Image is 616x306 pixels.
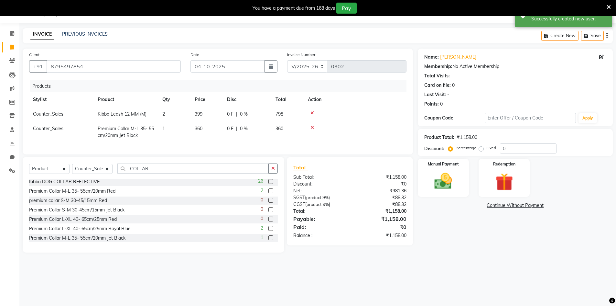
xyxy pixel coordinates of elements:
div: Successfully created new user. [531,16,607,22]
div: Name: [424,54,439,61]
span: Kibbo Leash 12 MM (M) [98,111,146,117]
div: 0 [440,101,443,108]
div: ( ) [288,194,350,201]
div: Sub Total: [288,174,350,181]
div: Kibbo DOG COLLAR REFLECTIVE [29,178,100,185]
div: Product Total: [424,134,454,141]
span: 9% [323,202,329,207]
div: ( ) [288,201,350,208]
span: 399 [195,111,202,117]
button: Save [581,31,604,41]
label: Manual Payment [428,161,459,167]
th: Stylist [29,92,94,107]
div: ₹0 [350,181,411,187]
div: Premium Collar L-XL 40- 65cm/25mm Royal Blue [29,225,131,232]
input: Search by Name/Mobile/Email/Code [47,60,181,73]
span: Counter_Sales [33,111,63,117]
label: Percentage [456,145,476,151]
span: 360 [195,126,202,131]
span: 9% [322,195,329,200]
div: Points: [424,101,439,108]
div: ₹1,158.00 [457,134,477,141]
a: Continue Without Payment [419,202,611,209]
div: Net: [288,187,350,194]
div: ₹0 [350,223,411,231]
span: Premium Collar M-L 35- 55cm/20mm Jet Black [98,126,154,138]
span: 26 [258,178,263,185]
div: Premium Collar L-XL 40- 65cm/25mm Red [29,216,117,223]
span: 2 [261,225,263,232]
span: 0 % [240,125,248,132]
div: No Active Membership [424,63,606,70]
div: Paid: [288,223,350,231]
span: 798 [276,111,283,117]
div: Premium Collar M-L 35- 55cm/20mm Red [29,188,115,195]
input: Enter Offer / Coupon Code [485,113,576,123]
span: Counter_Sales [33,126,63,131]
div: ₹88.32 [350,201,411,208]
label: Date [190,52,199,58]
button: Pay [336,3,357,14]
div: Card on file: [424,82,451,89]
th: Product [94,92,158,107]
button: +91 [29,60,47,73]
span: 1 [261,234,263,241]
a: PREVIOUS INVOICES [62,31,108,37]
span: product [306,195,321,200]
div: Balance : [288,232,350,239]
div: ₹88.32 [350,194,411,201]
div: ₹1,158.00 [350,208,411,215]
div: Last Visit: [424,91,446,98]
th: Qty [158,92,191,107]
div: Premium Collar S-M 30-45cm/15mm Jet Black [29,207,124,213]
span: 0 [261,206,263,213]
span: 0 % [240,111,248,118]
div: - [447,91,449,98]
span: 0 [261,197,263,203]
button: Apply [578,113,597,123]
div: Products [30,80,411,92]
div: Payable: [288,215,350,223]
input: Search or Scan [117,164,269,174]
span: | [236,125,237,132]
div: Coupon Code [424,115,485,121]
div: Premium Collar M-L 35- 55cm/20mm Jet Black [29,235,125,242]
a: [PERSON_NAME] [440,54,476,61]
span: product [307,202,322,207]
label: Client [29,52,39,58]
span: 2 [261,187,263,194]
div: Membership: [424,63,452,70]
div: You have a payment due from 168 days [253,5,335,12]
div: ₹1,158.00 [350,215,411,223]
div: Total: [288,208,350,215]
div: 0 [452,82,455,89]
span: 0 F [227,125,233,132]
label: Fixed [486,145,496,151]
a: INVOICE [30,28,54,40]
span: 0 [261,215,263,222]
label: Redemption [493,161,515,167]
div: Discount: [424,145,444,152]
span: | [236,111,237,118]
span: Total [293,164,308,171]
span: 360 [276,126,283,131]
label: Invoice Number [287,52,315,58]
button: Create New [541,31,578,41]
span: 0 F [227,111,233,118]
div: ₹1,158.00 [350,232,411,239]
div: ₹1,158.00 [350,174,411,181]
th: Price [191,92,223,107]
div: ₹981.36 [350,187,411,194]
span: CGST [293,201,305,207]
th: Disc [223,92,272,107]
th: Action [304,92,406,107]
span: 1 [162,126,165,131]
div: Discount: [288,181,350,187]
div: Total Visits: [424,73,450,79]
span: 2 [162,111,165,117]
img: _gift.svg [490,171,519,193]
th: Total [272,92,304,107]
span: SGST [293,195,305,200]
div: premium collar S-M 30-45/15mm Red [29,197,107,204]
img: _cash.svg [429,171,458,191]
